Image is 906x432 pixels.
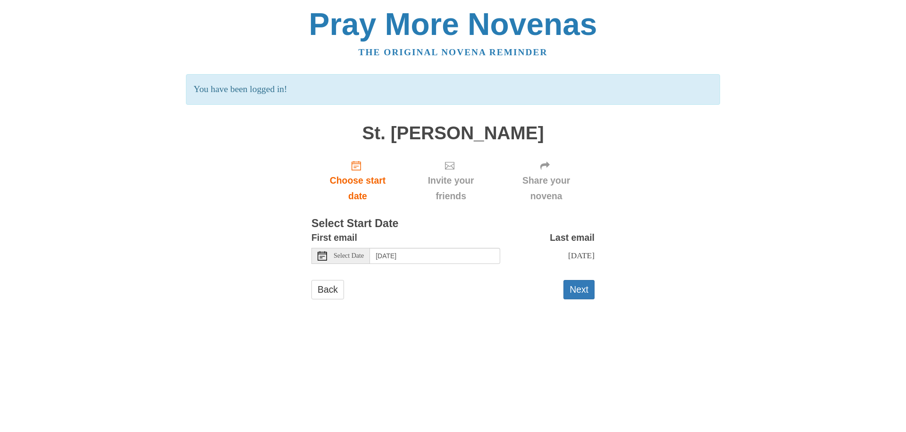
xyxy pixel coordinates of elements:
[311,230,357,246] label: First email
[498,152,595,209] div: Click "Next" to confirm your start date first.
[309,7,597,42] a: Pray More Novenas
[563,280,595,299] button: Next
[507,173,585,204] span: Share your novena
[550,230,595,246] label: Last email
[568,251,595,260] span: [DATE]
[311,218,595,230] h3: Select Start Date
[311,123,595,144] h1: St. [PERSON_NAME]
[311,152,404,209] a: Choose start date
[404,152,498,209] div: Click "Next" to confirm your start date first.
[413,173,488,204] span: Invite your friends
[359,47,548,57] a: The original novena reminder
[334,253,364,259] span: Select Date
[186,74,720,105] p: You have been logged in!
[321,173,394,204] span: Choose start date
[311,280,344,299] a: Back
